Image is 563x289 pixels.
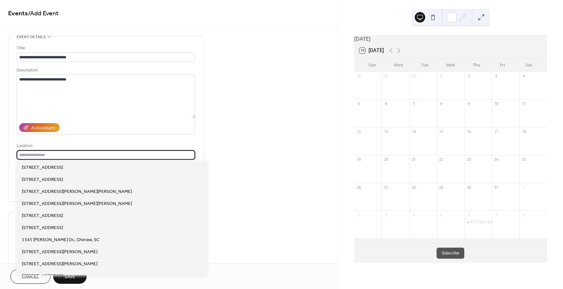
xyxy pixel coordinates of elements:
[521,101,526,106] div: 11
[17,67,194,74] div: Description
[411,157,416,162] div: 21
[521,212,526,217] div: 8
[521,185,526,190] div: 1
[411,74,416,79] div: 30
[470,220,531,225] div: ATV 30th Anniversary Celebration
[17,142,194,149] div: Location
[10,269,51,284] button: Cancel
[65,274,75,281] span: Save
[359,59,385,72] div: Sun
[521,157,526,162] div: 25
[466,74,471,79] div: 2
[439,101,444,106] div: 8
[494,101,499,106] div: 10
[22,274,39,281] span: Cancel
[22,164,63,171] span: [STREET_ADDRESS]
[411,212,416,217] div: 4
[383,157,388,162] div: 20
[383,129,388,134] div: 13
[357,46,386,55] button: 16[DATE]
[356,129,361,134] div: 12
[22,224,63,231] span: [STREET_ADDRESS]
[22,261,97,267] span: [STREET_ADDRESS][PERSON_NAME]
[521,74,526,79] div: 4
[466,185,471,190] div: 30
[385,59,411,72] div: Mon
[22,273,63,280] span: [STREET_ADDRESS]
[411,185,416,190] div: 28
[354,35,547,43] div: [DATE]
[22,212,63,219] span: [STREET_ADDRESS]
[31,125,55,132] div: AI Assistant
[28,7,59,20] span: / Add Event
[383,101,388,106] div: 6
[53,269,87,284] button: Save
[22,249,97,255] span: [STREET_ADDRESS][PERSON_NAME]
[383,74,388,79] div: 29
[439,157,444,162] div: 22
[516,59,542,72] div: Sat
[22,188,132,195] span: [STREET_ADDRESS][PERSON_NAME][PERSON_NAME]
[494,212,499,217] div: 7
[22,176,63,183] span: [STREET_ADDRESS]
[464,59,490,72] div: Thu
[466,129,471,134] div: 16
[466,157,471,162] div: 23
[356,212,361,217] div: 2
[356,101,361,106] div: 5
[494,185,499,190] div: 31
[411,59,438,72] div: Tue
[17,45,194,51] div: Title
[466,212,471,217] div: 6
[8,7,28,20] a: Events
[439,74,444,79] div: 1
[439,129,444,134] div: 15
[494,74,499,79] div: 3
[356,185,361,190] div: 26
[521,129,526,134] div: 18
[411,101,416,106] div: 7
[22,237,99,243] span: 1345 [PERSON_NAME] Dr., Cheraw, SC
[439,212,444,217] div: 5
[17,34,46,40] span: Event details
[356,74,361,79] div: 28
[494,157,499,162] div: 24
[494,129,499,134] div: 17
[22,200,132,207] span: [STREET_ADDRESS][PERSON_NAME][PERSON_NAME]
[466,101,471,106] div: 9
[439,185,444,190] div: 29
[356,157,361,162] div: 19
[19,123,60,132] button: AI Assistant
[490,59,516,72] div: Fri
[411,129,416,134] div: 14
[383,212,388,217] div: 3
[438,59,464,72] div: Wed
[383,185,388,190] div: 27
[437,248,464,259] button: Subscribe
[464,220,492,225] div: ATV 30th Anniversary Celebration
